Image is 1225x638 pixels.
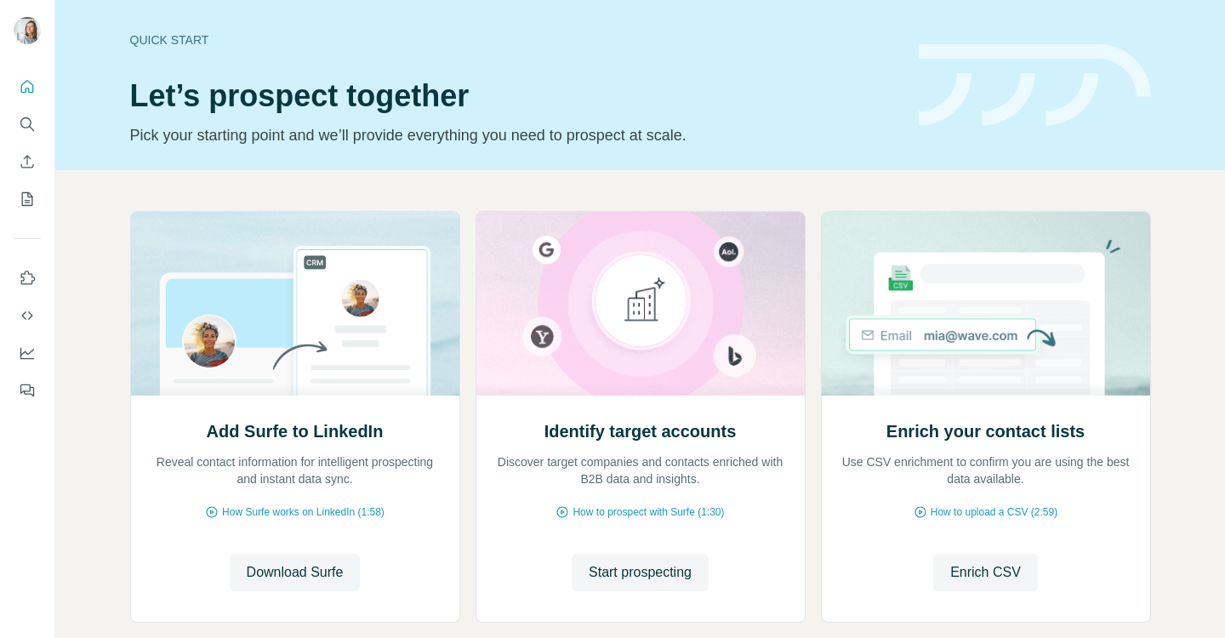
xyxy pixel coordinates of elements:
img: Add Surfe to LinkedIn [130,212,460,396]
span: How to prospect with Surfe (1:30) [573,504,724,520]
span: How to upload a CSV (2:59) [931,504,1057,520]
img: Avatar [14,17,41,44]
h2: Add Surfe to LinkedIn [207,419,384,443]
button: Use Surfe on LinkedIn [14,263,41,293]
button: Feedback [14,375,41,406]
h1: Let’s prospect together [130,79,898,113]
h2: Identify target accounts [544,419,737,443]
img: Enrich your contact lists [821,212,1151,396]
span: How Surfe works on LinkedIn (1:58) [222,504,385,520]
span: Download Surfe [247,562,344,583]
button: Enrich CSV [14,146,41,177]
span: Start prospecting [589,562,692,583]
p: Discover target companies and contacts enriched with B2B data and insights. [493,453,788,487]
p: Use CSV enrichment to confirm you are using the best data available. [839,453,1133,487]
button: Enrich CSV [933,554,1038,591]
p: Pick your starting point and we’ll provide everything you need to prospect at scale. [130,123,898,147]
button: Use Surfe API [14,300,41,331]
button: Dashboard [14,338,41,368]
div: Quick start [130,31,898,48]
img: banner [919,44,1151,127]
button: Start prospecting [572,554,709,591]
iframe: Intercom live chat [1167,580,1208,621]
button: Download Surfe [230,554,361,591]
img: Identify target accounts [476,212,806,396]
button: Search [14,109,41,140]
p: Reveal contact information for intelligent prospecting and instant data sync. [148,453,442,487]
button: My lists [14,184,41,214]
button: Quick start [14,71,41,102]
h2: Enrich your contact lists [886,419,1085,443]
span: Enrich CSV [950,562,1021,583]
